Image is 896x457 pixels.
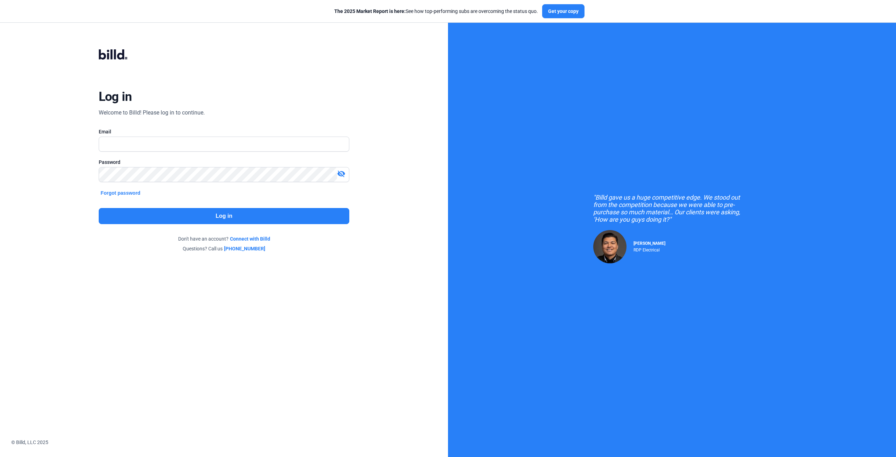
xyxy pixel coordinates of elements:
button: Forgot password [99,189,143,197]
div: Password [99,159,350,166]
button: Get your copy [542,4,584,18]
img: Raul Pacheco [593,230,626,263]
div: Email [99,128,350,135]
div: See how top-performing subs are overcoming the status quo. [334,8,538,15]
mat-icon: visibility_off [337,169,345,178]
div: Questions? Call us [99,245,350,252]
div: Don't have an account? [99,235,350,242]
div: Welcome to Billd! Please log in to continue. [99,109,205,117]
div: "Billd gave us a huge competitive edge. We stood out from the competition because we were able to... [593,194,751,223]
a: [PHONE_NUMBER] [224,245,265,252]
button: Log in [99,208,350,224]
div: Log in [99,89,132,104]
span: [PERSON_NAME] [633,241,665,246]
span: The 2025 Market Report is here: [334,8,406,14]
div: RDP Electrical [633,246,665,252]
a: Connect with Billd [230,235,270,242]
